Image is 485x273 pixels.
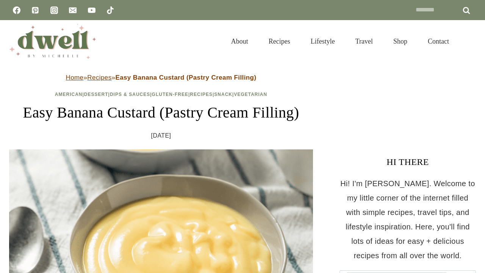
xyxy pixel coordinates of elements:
[55,92,83,97] a: American
[65,3,80,18] a: Email
[66,74,84,81] a: Home
[9,3,24,18] a: Facebook
[339,155,476,169] h3: HI THERE
[258,28,300,55] a: Recipes
[339,176,476,263] p: Hi! I'm [PERSON_NAME]. Welcome to my little corner of the internet filled with simple recipes, tr...
[214,92,232,97] a: Snack
[84,92,108,97] a: Dessert
[110,92,150,97] a: Dips & Sauces
[383,28,418,55] a: Shop
[151,130,171,141] time: [DATE]
[84,3,99,18] a: YouTube
[345,28,383,55] a: Travel
[221,28,258,55] a: About
[300,28,345,55] a: Lifestyle
[103,3,118,18] a: TikTok
[9,24,96,59] img: DWELL by michelle
[418,28,459,55] a: Contact
[9,101,313,124] h1: Easy Banana Custard (Pastry Cream Filling)
[55,92,267,97] span: | | | | | |
[221,28,459,55] nav: Primary Navigation
[28,3,43,18] a: Pinterest
[190,92,213,97] a: Recipes
[115,74,256,81] strong: Easy Banana Custard (Pastry Cream Filling)
[234,92,267,97] a: Vegetarian
[463,35,476,48] button: View Search Form
[87,74,111,81] a: Recipes
[152,92,188,97] a: Gluten-Free
[47,3,62,18] a: Instagram
[66,74,257,81] span: » »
